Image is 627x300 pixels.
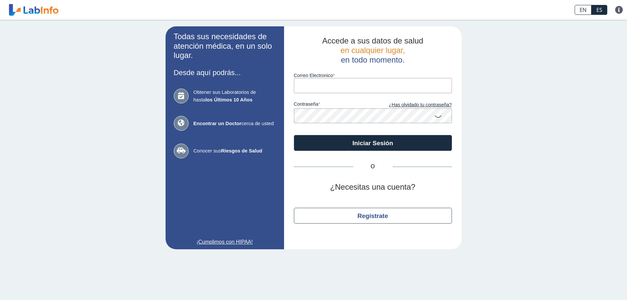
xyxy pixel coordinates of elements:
button: Regístrate [294,208,452,224]
span: en todo momento. [341,55,405,64]
span: cerca de usted [194,120,276,127]
h2: Todas sus necesidades de atención médica, en un solo lugar. [174,32,276,60]
b: los Últimos 10 Años [205,97,252,102]
span: O [353,163,393,171]
a: EN [575,5,591,15]
a: ¡Cumplimos con HIPAA! [174,238,276,246]
b: Riesgos de Salud [221,148,262,153]
label: Correo Electronico [294,73,452,78]
span: en cualquier lugar, [340,46,405,55]
h2: ¿Necesitas una cuenta? [294,182,452,192]
button: Iniciar Sesión [294,135,452,151]
span: Conocer sus [194,147,276,155]
b: Encontrar un Doctor [194,121,242,126]
span: Accede a sus datos de salud [322,36,423,45]
a: ¿Has olvidado tu contraseña? [373,101,452,109]
span: Obtener sus Laboratorios de hasta [194,89,276,103]
h3: Desde aquí podrás... [174,68,276,77]
a: ES [591,5,607,15]
label: contraseña [294,101,373,109]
